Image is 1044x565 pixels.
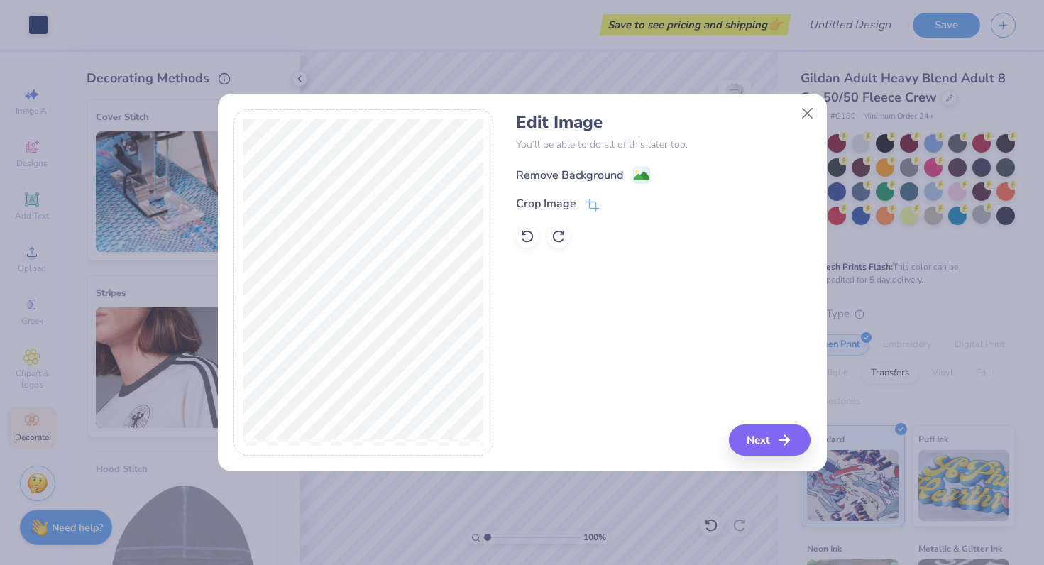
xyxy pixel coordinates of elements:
[729,424,811,456] button: Next
[516,137,811,152] p: You’ll be able to do all of this later too.
[516,167,623,184] div: Remove Background
[793,99,820,126] button: Close
[516,112,811,133] h4: Edit Image
[516,195,576,212] div: Crop Image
